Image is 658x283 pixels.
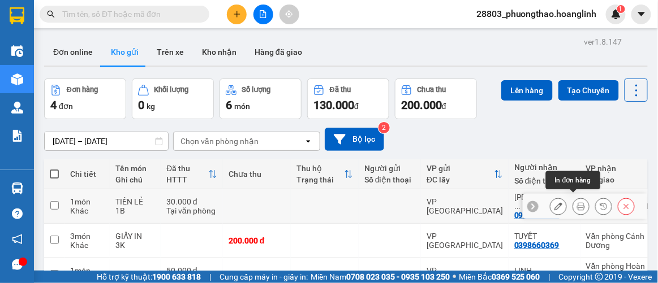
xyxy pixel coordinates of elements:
[285,10,293,18] span: aim
[12,208,23,219] span: question-circle
[12,259,23,270] span: message
[459,271,540,283] span: Miền Bắc
[220,271,308,283] span: Cung cấp máy in - giấy in:
[246,38,311,66] button: Hàng đã giao
[253,5,273,24] button: file-add
[226,98,232,112] span: 6
[44,38,102,66] button: Đơn online
[427,232,503,250] div: VP [GEOGRAPHIC_DATA]
[10,7,24,24] img: logo-vxr
[586,175,651,184] div: ĐC giao
[102,38,148,66] button: Kho gửi
[12,234,23,245] span: notification
[70,206,104,215] div: Khác
[115,206,155,215] div: 1B
[115,197,155,206] div: TIỀN LẺ
[229,169,285,178] div: Chưa thu
[584,36,622,48] div: ver 1.8.147
[115,175,155,184] div: Ghi chú
[291,159,359,189] th: Toggle SortBy
[514,202,521,211] span: ...
[6,66,91,84] h2: 71PF8HE2
[180,136,259,147] div: Chọn văn phòng nhận
[514,193,575,211] div: HOÀNG THỊ HÀ
[364,164,415,173] div: Người gửi
[68,27,191,45] b: [PERSON_NAME]
[229,236,285,245] div: 200.000 đ
[549,271,551,283] span: |
[514,266,575,275] div: LINH
[132,79,214,119] button: Khối lượng0kg
[11,45,23,57] img: warehouse-icon
[161,159,223,189] th: Toggle SortBy
[514,211,560,220] div: 0976103988
[166,206,217,215] div: Tại văn phòng
[304,137,313,146] svg: open
[97,271,201,283] span: Hỗ trợ kỹ thuật:
[44,79,126,119] button: Đơn hàng4đơn
[115,241,155,250] div: 3K
[166,164,208,173] div: Đã thu
[364,175,415,184] div: Số điện thoại
[595,273,603,281] span: copyright
[11,102,23,114] img: warehouse-icon
[501,80,553,101] button: Lên hàng
[234,102,250,111] span: món
[379,122,390,133] sup: 2
[227,5,247,24] button: plus
[233,10,241,18] span: plus
[619,5,623,13] span: 1
[47,10,55,18] span: search
[70,197,104,206] div: 1 món
[209,271,211,283] span: |
[166,197,217,206] div: 30.000 đ
[354,102,359,111] span: đ
[514,232,575,241] div: TUYẾT
[313,98,354,112] span: 130.000
[11,73,23,85] img: warehouse-icon
[67,86,98,94] div: Đơn hàng
[346,272,450,281] strong: 0708 023 035 - 0935 103 250
[325,128,384,151] button: Bộ lọc
[514,163,575,172] div: Người nhận
[427,175,494,184] div: ĐC lấy
[115,164,155,173] div: Tên món
[152,272,201,281] strong: 1900 633 818
[59,66,273,172] h2: VP Nhận: Văn phòng Cảnh Dương
[427,197,503,215] div: VP [GEOGRAPHIC_DATA]
[259,10,267,18] span: file-add
[59,102,73,111] span: đơn
[631,5,651,24] button: caret-down
[166,266,217,275] div: 50.000 đ
[427,164,494,173] div: VP gửi
[421,159,509,189] th: Toggle SortBy
[138,98,144,112] span: 0
[45,132,168,150] input: Select a date range.
[70,241,104,250] div: Khác
[617,5,625,13] sup: 1
[115,232,155,241] div: GIẤY IN
[453,275,456,279] span: ⚪️
[401,98,442,112] span: 200.000
[330,86,351,94] div: Đã thu
[492,272,540,281] strong: 0369 525 060
[62,8,196,20] input: Tìm tên, số ĐT hoặc mã đơn
[611,9,621,19] img: icon-new-feature
[115,271,155,280] div: SÂM
[70,232,104,241] div: 3 món
[166,175,208,184] div: HTTT
[418,86,446,94] div: Chưa thu
[546,171,600,189] div: In đơn hàng
[307,79,389,119] button: Đã thu130.000đ
[558,80,619,101] button: Tạo Chuyến
[11,130,23,142] img: solution-icon
[242,86,271,94] div: Số lượng
[70,169,104,178] div: Chi tiết
[467,7,606,21] span: 28803_phuongthao.hoanglinh
[550,198,567,215] div: Sửa đơn hàng
[637,9,647,19] span: caret-down
[514,176,575,185] div: Số điện thoại
[586,164,651,173] div: VP nhận
[193,38,246,66] button: Kho nhận
[296,175,344,184] div: Trạng thái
